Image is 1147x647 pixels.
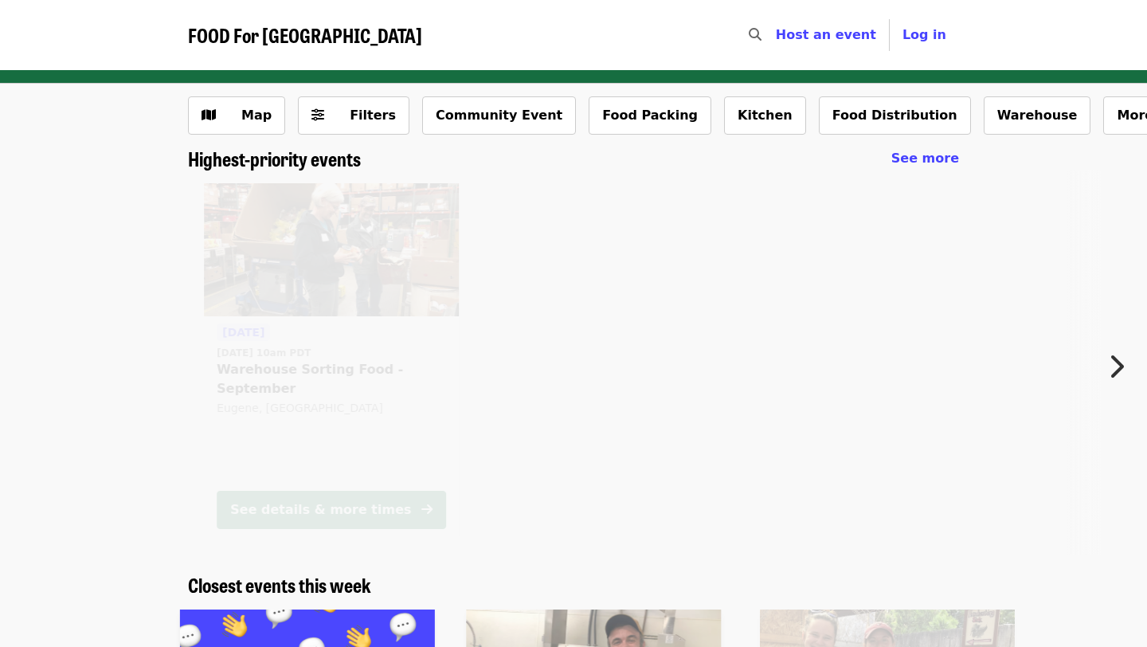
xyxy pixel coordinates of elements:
[771,16,784,54] input: Search
[589,96,711,135] button: Food Packing
[188,144,361,172] span: Highest-priority events
[902,27,946,42] span: Log in
[204,183,459,542] a: See details for "Warehouse Sorting Food - September"
[819,96,971,135] button: Food Distribution
[188,21,422,49] span: FOOD For [GEOGRAPHIC_DATA]
[1094,344,1147,389] button: Next item
[350,108,396,123] span: Filters
[188,147,361,171] a: Highest-priority events
[891,151,959,166] span: See more
[188,574,371,597] a: Closest events this week
[984,96,1091,135] button: Warehouse
[204,183,459,317] img: Warehouse Sorting Food - September organized by FOOD For Lane County
[217,360,446,398] span: Warehouse Sorting Food - September
[422,96,576,135] button: Community Event
[188,96,285,135] button: Show map view
[188,24,422,47] a: FOOD For [GEOGRAPHIC_DATA]
[217,491,446,529] button: See details & more times
[890,19,959,51] button: Log in
[217,346,311,360] time: [DATE] 10am PDT
[1108,351,1124,382] i: chevron-right icon
[749,27,761,42] i: search icon
[202,108,216,123] i: map icon
[175,147,972,171] div: Highest-priority events
[421,502,433,517] i: arrow-right icon
[188,571,371,598] span: Closest events this week
[217,402,446,415] div: Eugene, [GEOGRAPHIC_DATA]
[311,108,324,123] i: sliders-h icon
[222,326,264,339] span: [DATE]
[298,96,409,135] button: Filters (0 selected)
[891,149,959,168] a: See more
[241,108,272,123] span: Map
[724,96,806,135] button: Kitchen
[175,574,972,597] div: Closest events this week
[776,27,876,42] a: Host an event
[230,500,411,520] div: See details & more times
